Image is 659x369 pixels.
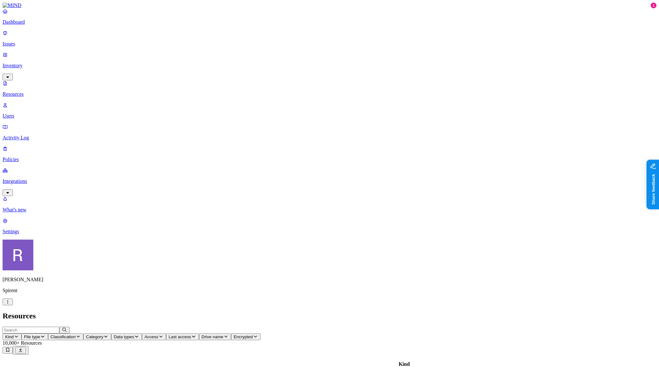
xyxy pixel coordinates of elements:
h2: Resources [3,312,656,320]
a: Issues [3,30,656,47]
p: Inventory [3,63,656,69]
p: Resources [3,91,656,97]
a: Policies [3,146,656,162]
a: What's new [3,196,656,213]
p: Issues [3,41,656,47]
span: Kind [5,334,14,339]
p: Integrations [3,178,656,184]
span: Drive name [202,334,223,339]
p: Settings [3,229,656,234]
input: Search [3,327,59,333]
a: MIND [3,3,656,8]
span: Data types [114,334,134,339]
span: File type [24,334,40,339]
span: 10,000+ Resources [3,340,42,346]
p: Users [3,113,656,119]
p: Policies [3,157,656,162]
span: Last access [169,334,191,339]
a: Activity Log [3,124,656,141]
a: Users [3,102,656,119]
span: Classification [51,334,76,339]
img: Rich Thompson [3,240,33,270]
span: Access [145,334,158,339]
div: 1 [651,3,656,8]
p: Dashboard [3,19,656,25]
a: Resources [3,80,656,97]
p: [PERSON_NAME] [3,277,656,283]
a: Dashboard [3,8,656,25]
a: Integrations [3,168,656,195]
p: Spirent [3,288,656,293]
span: Encrypted [234,334,253,339]
p: Activity Log [3,135,656,141]
a: Inventory [3,52,656,79]
a: Settings [3,218,656,234]
span: Category [86,334,103,339]
p: What's new [3,207,656,213]
img: MIND [3,3,21,8]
